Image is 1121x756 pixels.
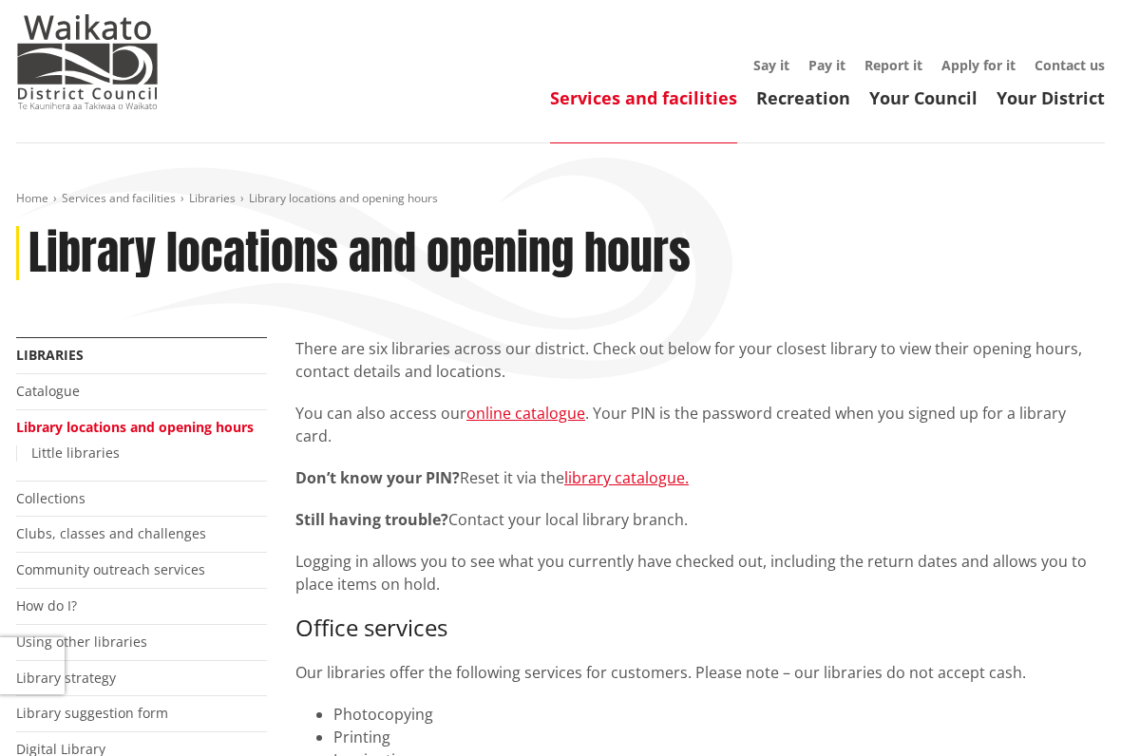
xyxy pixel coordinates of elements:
a: Library locations and opening hours [16,418,254,436]
a: Your Council [869,86,978,109]
img: Waikato District Council - Te Kaunihera aa Takiwaa o Waikato [16,14,159,109]
a: Libraries [16,346,84,364]
a: Recreation [756,86,850,109]
a: Home [16,190,48,206]
a: Pay it [808,56,845,74]
a: online catalogue [466,403,585,424]
p: There are six libraries across our district. Check out below for your closest library to view the... [295,337,1105,383]
p: You can also access our . Your PIN is the password created when you signed up for a library card. [295,402,1105,447]
strong: Don’t know your PIN? [295,467,460,488]
a: Services and facilities [550,86,737,109]
a: Apply for it [941,56,1016,74]
a: Clubs, classes and challenges [16,524,206,542]
a: Libraries [189,190,236,206]
a: Collections [16,489,85,507]
span: Library locations and opening hours [249,190,438,206]
a: Little libraries [31,444,120,462]
h3: Office services [295,614,1105,642]
a: Community outreach services [16,560,205,578]
a: Using other libraries [16,633,147,651]
p: Logging in allows you to see what you currently have checked out, including the return dates and ... [295,550,1105,595]
h1: Library locations and opening hours [28,226,691,281]
a: Services and facilities [62,190,176,206]
a: How do I? [16,596,77,614]
a: Say it [753,56,789,74]
iframe: Messenger Launcher [1034,676,1102,745]
a: Your District [997,86,1105,109]
li: Printing [333,726,1105,748]
a: Library suggestion form [16,704,168,722]
p: Our libraries offer the following services for customers. Please note – our libraries do not acce... [295,661,1105,684]
p: Reset it via the [295,466,1105,489]
a: library catalogue. [564,467,689,488]
a: Report it [864,56,922,74]
a: Contact us [1035,56,1105,74]
a: Catalogue [16,382,80,400]
strong: Still having trouble? [295,509,448,530]
a: Library strategy [16,669,116,687]
li: Photocopying [333,703,1105,726]
p: Contact your local library branch. [295,508,1105,531]
nav: breadcrumb [16,191,1105,207]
